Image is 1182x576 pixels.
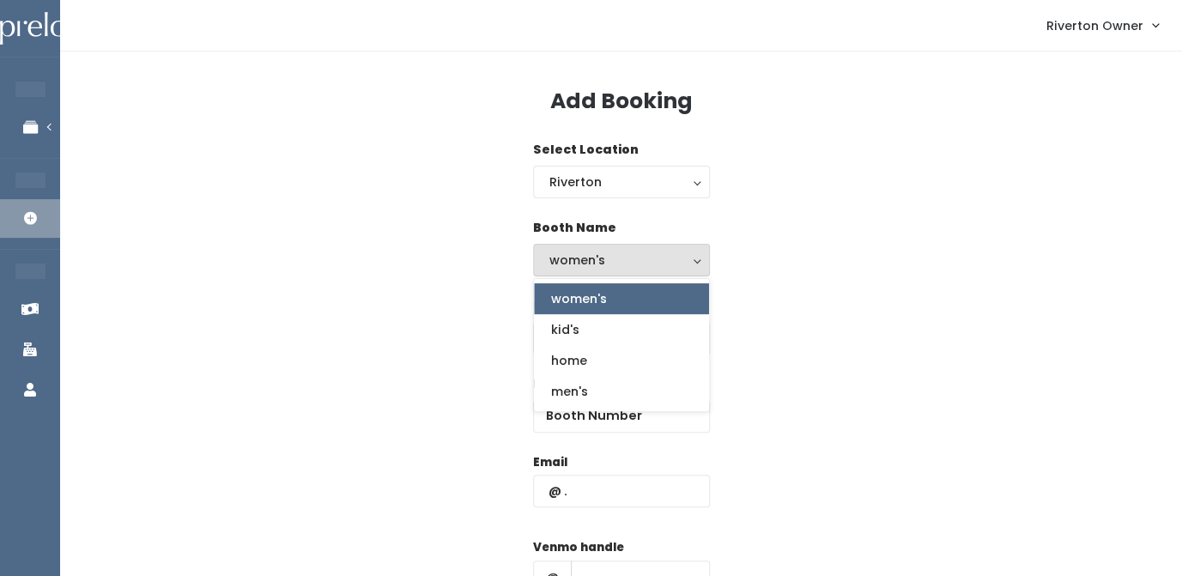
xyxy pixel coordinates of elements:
span: women's [551,289,607,308]
div: women's [549,251,694,270]
input: @ . [533,475,710,507]
button: Riverton [533,166,710,198]
div: Riverton [549,173,694,191]
span: men's [551,382,588,401]
label: Select Location [533,141,639,159]
span: home [551,351,587,370]
label: Email [533,454,567,471]
h3: Add Booking [550,89,693,113]
span: kid's [551,320,579,339]
label: Booth Name [533,219,616,237]
input: Booth Number [533,400,710,433]
button: women's [533,244,710,276]
span: Riverton Owner [1046,16,1143,35]
label: Venmo handle [533,539,624,556]
a: Riverton Owner [1029,7,1175,44]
